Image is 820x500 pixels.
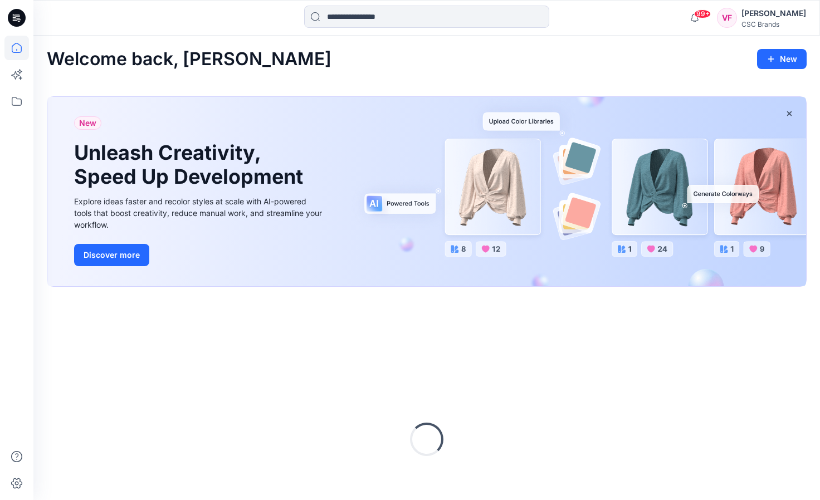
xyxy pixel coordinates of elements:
[74,244,325,266] a: Discover more
[47,49,331,70] h2: Welcome back, [PERSON_NAME]
[74,141,308,189] h1: Unleash Creativity, Speed Up Development
[694,9,711,18] span: 99+
[741,20,806,28] div: CSC Brands
[757,49,807,69] button: New
[74,195,325,231] div: Explore ideas faster and recolor styles at scale with AI-powered tools that boost creativity, red...
[74,244,149,266] button: Discover more
[717,8,737,28] div: VF
[79,116,96,130] span: New
[741,7,806,20] div: [PERSON_NAME]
